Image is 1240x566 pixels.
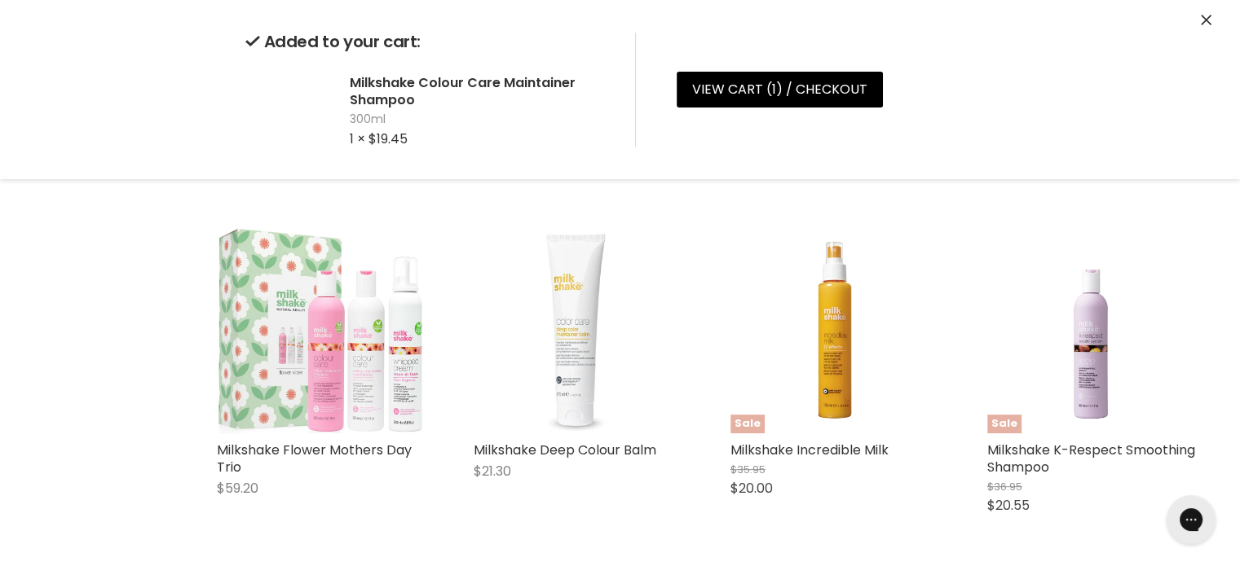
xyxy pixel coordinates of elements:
a: Milkshake Deep Colour Balm [474,441,656,459]
span: Sale [987,415,1022,433]
span: 1 × [350,129,365,148]
iframe: Gorgias live chat messenger [1158,489,1224,550]
span: Sale [730,415,765,433]
a: Milkshake Incredible MilkSale [730,226,938,433]
a: Milkshake Incredible Milk [730,441,889,459]
img: Milkshake Flower Mothers Day Trio [217,226,425,433]
span: 1 [772,80,776,99]
span: $21.30 [474,462,511,480]
span: $36.95 [987,479,1022,494]
h2: Added to your cart: [245,33,609,51]
span: $20.55 [987,496,1030,515]
a: View cart (1) / Checkout [677,72,883,107]
h2: Milkshake Colour Care Maintainer Shampoo [350,74,609,108]
span: 300ml [350,112,609,128]
button: Close [1201,12,1211,29]
a: Milkshake Flower Mothers Day Trio [217,441,412,476]
img: Milkshake K-Respect Smoothing Shampoo [987,226,1195,433]
a: Milkshake K-Respect Smoothing Shampoo [987,441,1195,476]
img: Milkshake Deep Colour Balm [474,226,682,433]
span: $59.20 [217,479,258,498]
img: Milkshake Incredible Milk [730,226,938,433]
span: $19.45 [368,129,408,148]
span: $20.00 [730,479,773,498]
span: $35.95 [730,462,766,477]
a: Milkshake K-Respect Smoothing ShampooSale [987,226,1195,433]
